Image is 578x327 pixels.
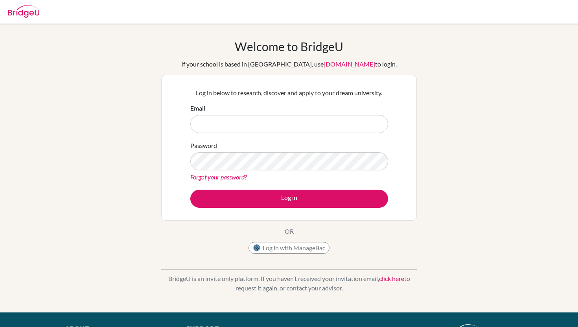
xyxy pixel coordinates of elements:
[249,242,329,254] button: Log in with ManageBac
[181,59,397,69] div: If your school is based in [GEOGRAPHIC_DATA], use to login.
[235,39,343,54] h1: Welcome to BridgeU
[190,173,247,181] a: Forgot your password?
[324,60,375,68] a: [DOMAIN_NAME]
[190,141,217,150] label: Password
[190,103,205,113] label: Email
[190,190,388,208] button: Log in
[8,5,39,18] img: Bridge-U
[161,274,417,293] p: BridgeU is an invite only platform. If you haven’t received your invitation email, to request it ...
[190,88,388,98] p: Log in below to research, discover and apply to your dream university.
[285,227,294,236] p: OR
[379,275,404,282] a: click here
